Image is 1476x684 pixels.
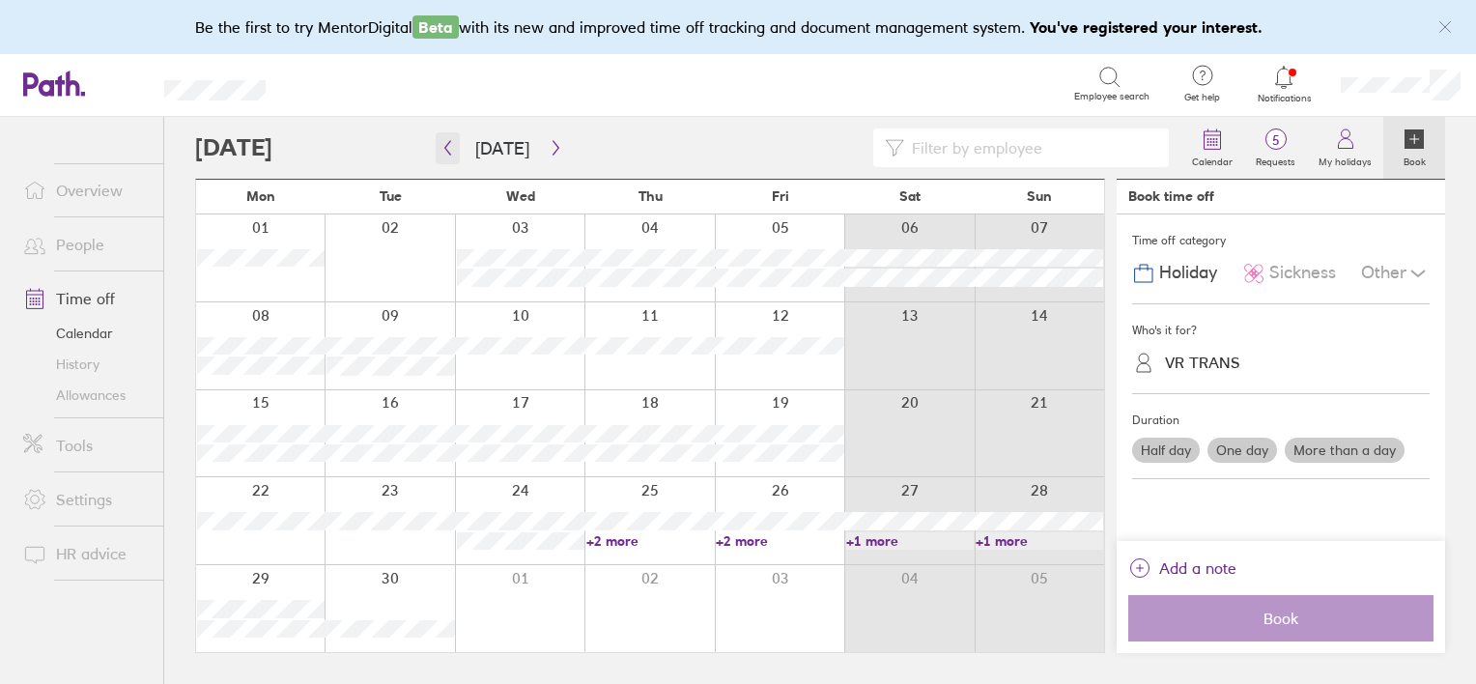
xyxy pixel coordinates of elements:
[1244,151,1307,168] label: Requests
[1285,438,1405,463] label: More than a day
[8,480,163,519] a: Settings
[8,426,163,465] a: Tools
[1244,132,1307,148] span: 5
[506,188,535,204] span: Wed
[318,74,367,92] div: Search
[1027,188,1052,204] span: Sun
[976,532,1103,550] a: +1 more
[246,188,275,204] span: Mon
[1207,438,1277,463] label: One day
[1142,610,1420,627] span: Book
[586,532,714,550] a: +2 more
[899,188,921,204] span: Sat
[412,15,459,39] span: Beta
[8,225,163,264] a: People
[639,188,663,204] span: Thu
[1128,553,1236,584] button: Add a note
[846,532,974,550] a: +1 more
[8,171,163,210] a: Overview
[1361,255,1430,292] div: Other
[1132,438,1200,463] label: Half day
[1307,117,1383,179] a: My holidays
[1159,553,1236,584] span: Add a note
[1244,117,1307,179] a: 5Requests
[1269,263,1336,283] span: Sickness
[1132,406,1430,435] div: Duration
[380,188,402,204] span: Tue
[904,129,1157,166] input: Filter by employee
[1180,151,1244,168] label: Calendar
[1165,354,1240,372] div: VR TRANS
[8,380,163,411] a: Allowances
[1128,188,1214,204] div: Book time off
[1128,595,1433,641] button: Book
[1253,93,1316,104] span: Notifications
[772,188,789,204] span: Fri
[1171,92,1234,103] span: Get help
[1030,17,1263,37] b: You've registered your interest.
[1132,226,1430,255] div: Time off category
[8,279,163,318] a: Time off
[1159,263,1217,283] span: Holiday
[1392,151,1437,168] label: Book
[1180,117,1244,179] a: Calendar
[1074,91,1150,102] span: Employee search
[8,534,163,573] a: HR advice
[716,532,843,550] a: +2 more
[1132,316,1430,345] div: Who's it for?
[195,15,1282,39] div: Be the first to try MentorDigital with its new and improved time off tracking and document manage...
[1307,151,1383,168] label: My holidays
[8,349,163,380] a: History
[1383,117,1445,179] a: Book
[460,132,545,164] button: [DATE]
[8,318,163,349] a: Calendar
[1253,64,1316,104] a: Notifications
